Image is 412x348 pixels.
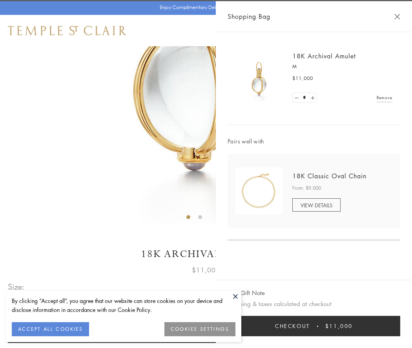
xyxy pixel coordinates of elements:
[325,322,353,330] span: $11,000
[292,52,356,60] a: 18K Archival Amulet
[301,201,332,209] span: VIEW DETAILS
[235,167,283,214] img: N88865-OV18
[12,322,89,336] button: ACCEPT ALL COOKIES
[192,265,220,275] span: $11,000
[235,55,283,102] img: 18K Archival Amulet
[228,137,400,146] span: Pairs well with
[292,198,341,212] a: VIEW DETAILS
[12,296,235,314] div: By clicking “Accept all”, you agree that our website can store cookies on your device and disclos...
[228,299,400,309] p: Shipping & taxes calculated at checkout
[160,4,249,11] p: Enjoy Complimentary Delivery & Returns
[8,247,404,261] h1: 18K Archival Amulet
[394,14,400,20] button: Close Shopping Bag
[292,184,321,192] span: From: $9,000
[377,93,392,102] a: Remove
[293,93,301,103] a: Set quantity to 0
[8,26,126,35] img: Temple St. Clair
[228,316,400,336] button: Checkout $11,000
[275,322,310,330] span: Checkout
[292,63,392,71] p: M
[292,172,366,180] a: 18K Classic Oval Chain
[292,74,313,82] span: $11,000
[8,280,25,293] span: Size:
[228,288,265,298] button: Add Gift Note
[228,11,270,22] span: Shopping Bag
[308,93,316,103] a: Set quantity to 2
[164,322,235,336] button: COOKIES SETTINGS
